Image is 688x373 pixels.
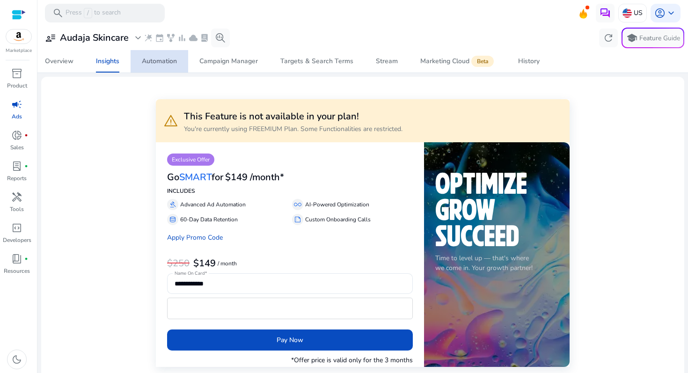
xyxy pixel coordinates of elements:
span: keyboard_arrow_down [666,7,677,19]
span: fiber_manual_record [24,257,28,261]
p: Advanced Ad Automation [180,200,246,209]
p: Product [7,81,27,90]
span: donut_small [11,130,22,141]
span: lab_profile [11,161,22,172]
div: Stream [376,58,398,65]
button: schoolFeature Guide [622,28,684,48]
p: Time to level up — that's where we come in. Your growth partner! [435,253,558,273]
p: You're currently using FREEMIUM Plan. Some Functionalities are restricted. [184,124,403,134]
span: gavel [169,201,176,208]
span: / [84,8,92,18]
p: Reports [7,174,27,183]
span: bar_chart [177,33,187,43]
button: refresh [599,29,618,47]
p: Feature Guide [639,34,680,43]
iframe: Secure card payment input frame [172,299,408,318]
span: fiber_manual_record [24,133,28,137]
span: user_attributes [45,32,56,44]
p: / month [218,261,237,267]
div: Insights [96,58,119,65]
p: Custom Onboarding Calls [305,215,371,224]
span: expand_more [132,32,144,44]
span: warning [163,113,178,128]
button: search_insights [211,29,230,47]
h3: Audaja Skincare [60,32,129,44]
div: Automation [142,58,177,65]
p: Sales [10,143,24,152]
p: Developers [3,236,31,244]
span: dark_mode [11,354,22,365]
mat-label: Name On Card [175,270,205,277]
div: Targets & Search Terms [280,58,353,65]
div: Overview [45,58,73,65]
span: summarize [294,216,301,223]
span: Beta [471,56,494,67]
p: *Offer price is valid only for the 3 months [291,355,413,365]
button: Pay Now [167,329,413,351]
span: account_circle [654,7,666,19]
a: Apply Promo Code [167,233,223,242]
p: Press to search [66,8,121,18]
span: book_4 [11,253,22,264]
h3: $149 /month* [225,172,284,183]
span: campaign [11,99,22,110]
p: INCLUDES [167,187,413,195]
span: event [155,33,164,43]
span: search [52,7,64,19]
p: US [634,5,643,21]
span: search_insights [215,32,226,44]
span: SMART [179,171,212,183]
p: Resources [4,267,30,275]
p: AI-Powered Optimization [305,200,369,209]
div: Marketing Cloud [420,58,496,65]
span: family_history [166,33,176,43]
h3: This Feature is not available in your plan! [184,111,403,122]
b: $149 [193,257,216,270]
p: Marketplace [6,47,32,54]
img: us.svg [622,8,632,18]
h3: $250 [167,258,190,269]
span: school [626,32,637,44]
p: Tools [10,205,24,213]
span: wand_stars [144,33,153,43]
img: amazon.svg [6,29,31,44]
span: inventory_2 [11,68,22,79]
p: 60-Day Data Retention [180,215,238,224]
span: fiber_manual_record [24,164,28,168]
span: cloud [189,33,198,43]
span: database [169,216,176,223]
span: lab_profile [200,33,209,43]
span: refresh [603,32,614,44]
div: Campaign Manager [199,58,258,65]
h3: Go for [167,172,223,183]
span: all_inclusive [294,201,301,208]
span: handyman [11,191,22,203]
p: Ads [12,112,22,121]
span: code_blocks [11,222,22,234]
span: Pay Now [277,335,303,345]
div: History [518,58,540,65]
p: Exclusive Offer [167,154,214,166]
